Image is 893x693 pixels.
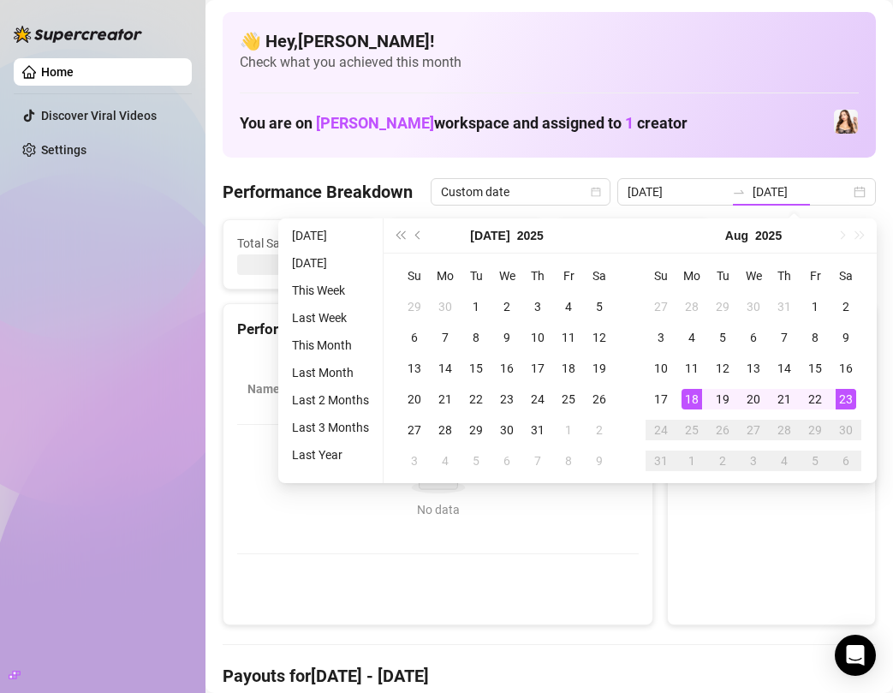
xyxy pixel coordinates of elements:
th: Sales / Hour [467,354,538,425]
span: Active Chats [404,234,528,253]
input: End date [753,182,850,201]
a: Settings [41,143,86,157]
h4: Payouts for [DATE] - [DATE] [223,664,876,688]
a: Discover Viral Videos [41,109,157,122]
img: logo-BBDzfeDw.svg [14,26,142,43]
img: Lydia [834,110,858,134]
span: Messages Sent [571,234,695,253]
h4: 👋 Hey, [PERSON_NAME] ! [240,29,859,53]
th: Chat Conversion [538,354,639,425]
a: Home [41,65,74,79]
span: calendar [591,187,601,197]
div: No data [254,500,622,519]
h4: Performance Breakdown [223,180,413,204]
div: Est. Hours Worked [391,361,443,417]
th: Name [237,354,304,425]
span: build [9,669,21,681]
div: Performance by OnlyFans Creator [237,318,639,341]
span: Custom date [441,179,600,205]
span: 1 [625,114,634,132]
span: Chat Conversion [548,370,615,408]
span: Sales / Hour [477,370,514,408]
span: Check what you achieved this month [240,53,859,72]
span: [PERSON_NAME] [316,114,434,132]
th: Total Sales & Tips [304,354,381,425]
h1: You are on workspace and assigned to creator [240,114,688,133]
span: to [732,185,746,199]
input: Start date [628,182,725,201]
div: Open Intercom Messenger [835,635,876,676]
span: Total Sales [237,234,361,253]
span: Name [247,379,280,398]
span: swap-right [732,185,746,199]
div: Sales by OnlyFans Creator [682,318,861,341]
span: Total Sales & Tips [314,361,357,417]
